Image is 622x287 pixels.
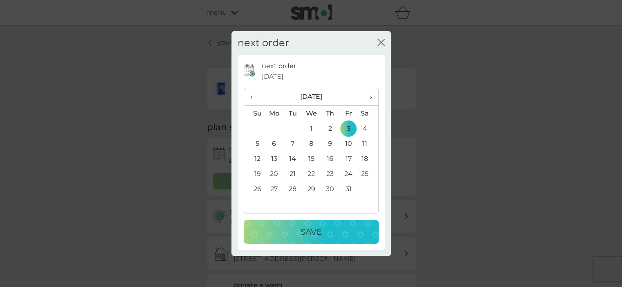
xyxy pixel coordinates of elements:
td: 8 [302,136,321,151]
th: Mo [265,106,284,121]
td: 10 [339,136,357,151]
td: 3 [339,121,357,136]
td: 9 [321,136,339,151]
td: 6 [265,136,284,151]
td: 7 [283,136,302,151]
td: 18 [357,151,378,166]
td: 13 [265,151,284,166]
td: 22 [302,166,321,181]
td: 14 [283,151,302,166]
th: Th [321,106,339,121]
th: Tu [283,106,302,121]
td: 15 [302,151,321,166]
span: › [364,88,372,105]
th: Fr [339,106,357,121]
th: Su [244,106,265,121]
button: Save [244,220,379,244]
td: 26 [244,181,265,196]
td: 5 [244,136,265,151]
span: ‹ [250,88,259,105]
td: 28 [283,181,302,196]
td: 12 [244,151,265,166]
td: 30 [321,181,339,196]
td: 27 [265,181,284,196]
td: 24 [339,166,357,181]
td: 4 [357,121,378,136]
td: 16 [321,151,339,166]
th: We [302,106,321,121]
td: 17 [339,151,357,166]
td: 31 [339,181,357,196]
td: 20 [265,166,284,181]
td: 19 [244,166,265,181]
td: 25 [357,166,378,181]
button: close [377,39,385,47]
span: [DATE] [262,71,283,82]
th: [DATE] [265,88,358,106]
td: 1 [302,121,321,136]
td: 21 [283,166,302,181]
td: 2 [321,121,339,136]
td: 11 [357,136,378,151]
p: next order [262,61,296,71]
td: 23 [321,166,339,181]
th: Sa [357,106,378,121]
td: 29 [302,181,321,196]
h2: next order [238,37,289,49]
p: Save [301,225,322,238]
